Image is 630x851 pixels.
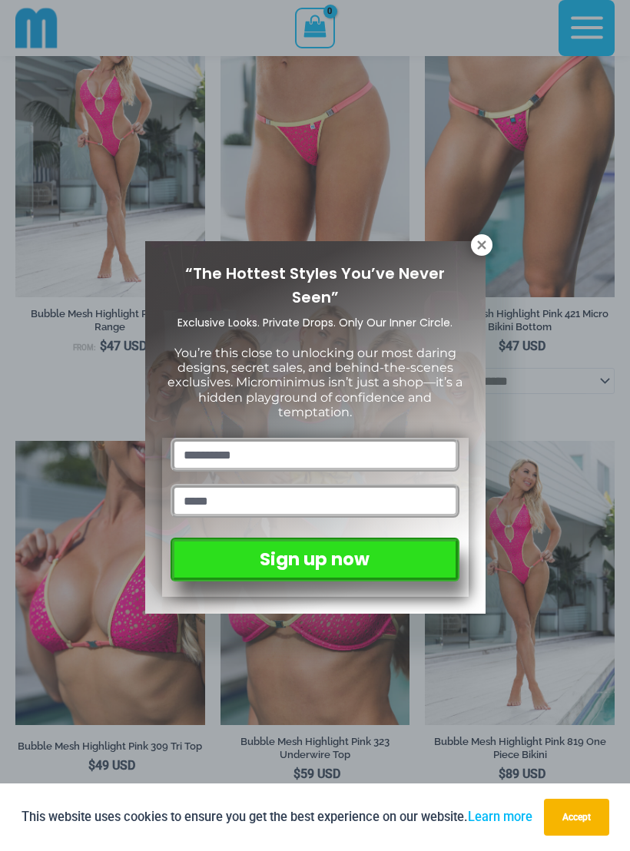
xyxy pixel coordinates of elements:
span: You’re this close to unlocking our most daring designs, secret sales, and behind-the-scenes exclu... [167,346,463,419]
button: Accept [544,799,609,836]
button: Close [471,234,492,256]
a: Learn more [468,810,532,824]
span: “The Hottest Styles You’ve Never Seen” [185,263,445,308]
p: This website uses cookies to ensure you get the best experience on our website. [22,806,532,827]
button: Sign up now [171,538,459,581]
span: Exclusive Looks. Private Drops. Only Our Inner Circle. [177,315,453,330]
